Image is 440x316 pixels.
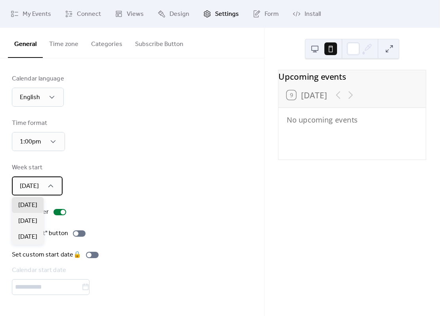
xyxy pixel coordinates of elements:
span: [DATE] [18,216,37,226]
button: Categories [85,28,129,57]
a: Views [109,3,150,25]
span: Views [127,10,144,19]
button: General [8,28,43,58]
span: English [20,91,40,103]
a: Design [152,3,195,25]
a: Install [287,3,327,25]
span: 1:00pm [20,136,41,148]
span: Connect [77,10,101,19]
div: No upcoming events [287,114,417,125]
span: Design [170,10,189,19]
button: Time zone [43,28,85,57]
span: [DATE] [18,201,37,210]
span: [DATE] [20,180,39,192]
a: My Events [5,3,57,25]
span: Form [265,10,279,19]
div: Calendar language [12,74,64,84]
span: My Events [23,10,51,19]
span: [DATE] [18,232,37,242]
div: Week start [12,163,61,172]
button: Subscribe Button [129,28,190,57]
div: Time format [12,119,63,128]
span: Install [305,10,321,19]
a: Form [247,3,285,25]
span: Settings [215,10,239,19]
div: Upcoming events [278,70,426,82]
a: Settings [197,3,245,25]
a: Connect [59,3,107,25]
